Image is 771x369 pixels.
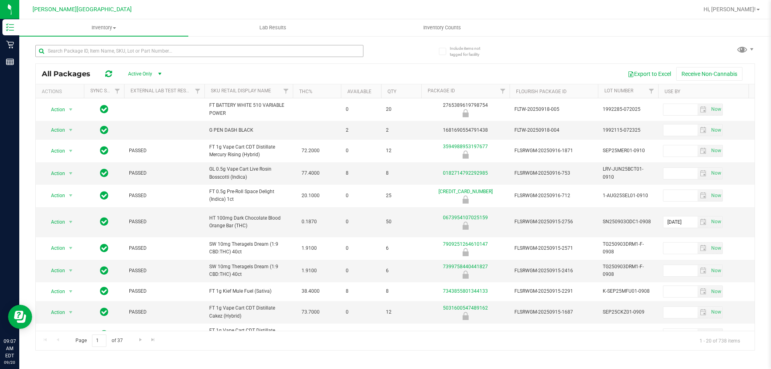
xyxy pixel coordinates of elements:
[693,334,747,347] span: 1 - 20 of 738 items
[698,104,709,115] span: select
[386,308,416,316] span: 12
[665,89,680,94] a: Use By
[209,287,288,295] span: FT 1g Kief Mule Fuel (Sativa)
[66,104,76,115] span: select
[346,308,376,316] span: 0
[709,216,723,228] span: Set Current date
[131,88,194,94] a: External Lab Test Result
[514,192,593,200] span: FLSRWGM-20250916-712
[443,288,488,294] a: 7343855801344133
[100,285,108,297] span: In Sync
[709,243,723,254] span: Set Current date
[709,104,722,115] span: select
[66,243,76,254] span: select
[298,243,321,254] span: 1.9100
[209,126,288,134] span: G PEN DASH BLACK
[100,329,108,340] span: In Sync
[44,145,65,157] span: Action
[346,106,376,113] span: 0
[603,241,653,256] span: TG250903DRM1-F-0908
[698,265,709,276] span: select
[704,6,756,12] span: Hi, [PERSON_NAME]!
[386,267,416,275] span: 6
[44,104,65,115] span: Action
[709,124,723,136] span: Set Current date
[100,265,108,276] span: In Sync
[603,147,653,155] span: SEP25MER01-0910
[346,126,376,134] span: 2
[298,145,324,157] span: 72.2000
[709,167,723,179] span: Set Current date
[66,216,76,228] span: select
[66,190,76,201] span: select
[698,168,709,179] span: select
[420,151,511,159] div: Newly Received
[420,248,511,256] div: Newly Received
[100,104,108,115] span: In Sync
[44,243,65,254] span: Action
[111,84,124,98] a: Filter
[209,165,288,181] span: GL 0.5g Vape Cart Live Rosin Bosscotti (Indica)
[299,89,312,94] a: THC%
[709,124,722,136] span: select
[346,218,376,226] span: 0
[66,168,76,179] span: select
[100,243,108,254] span: In Sync
[698,307,709,318] span: select
[386,218,416,226] span: 50
[514,218,593,226] span: FLSRWGM-20250915-2756
[709,329,723,340] span: Set Current date
[66,265,76,276] span: select
[386,245,416,252] span: 6
[603,165,653,181] span: LRV-JUN25BCT01-0910
[33,6,132,13] span: [PERSON_NAME][GEOGRAPHIC_DATA]
[386,126,416,134] span: 2
[443,305,488,311] a: 5031600547489162
[100,145,108,156] span: In Sync
[645,84,658,98] a: Filter
[42,89,81,94] div: Actions
[66,329,76,340] span: select
[514,169,593,177] span: FLSRWGM-20250916-753
[44,124,65,136] span: Action
[603,126,653,134] span: 1992115-072325
[129,267,200,275] span: PASSED
[420,102,511,117] div: 2765389619798754
[709,286,722,297] span: select
[129,287,200,295] span: PASSED
[129,308,200,316] span: PASSED
[709,190,722,201] span: select
[386,192,416,200] span: 25
[66,145,76,157] span: select
[420,271,511,279] div: Newly Received
[129,218,200,226] span: PASSED
[8,305,32,329] iframe: Resource center
[676,67,742,81] button: Receive Non-Cannabis
[66,124,76,136] span: select
[516,89,567,94] a: Flourish Package ID
[92,334,106,347] input: 1
[346,147,376,155] span: 0
[6,41,14,49] inline-svg: Retail
[66,286,76,297] span: select
[709,190,723,202] span: Set Current date
[450,45,490,57] span: Include items not tagged for facility
[443,215,488,220] a: 0673954107025159
[35,45,363,57] input: Search Package ID, Item Name, SKU, Lot or Part Number...
[100,124,108,136] span: In Sync
[100,167,108,179] span: In Sync
[298,167,324,179] span: 77.4000
[298,216,321,228] span: 0.1870
[346,267,376,275] span: 0
[129,245,200,252] span: PASSED
[129,169,200,177] span: PASSED
[443,170,488,176] a: 0182714792292985
[19,24,188,31] span: Inventory
[69,334,129,347] span: Page of 37
[4,359,16,365] p: 09/20
[420,196,511,204] div: Newly Received
[420,312,511,320] div: Newly Received
[191,84,204,98] a: Filter
[709,145,723,157] span: Set Current date
[44,329,65,340] span: Action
